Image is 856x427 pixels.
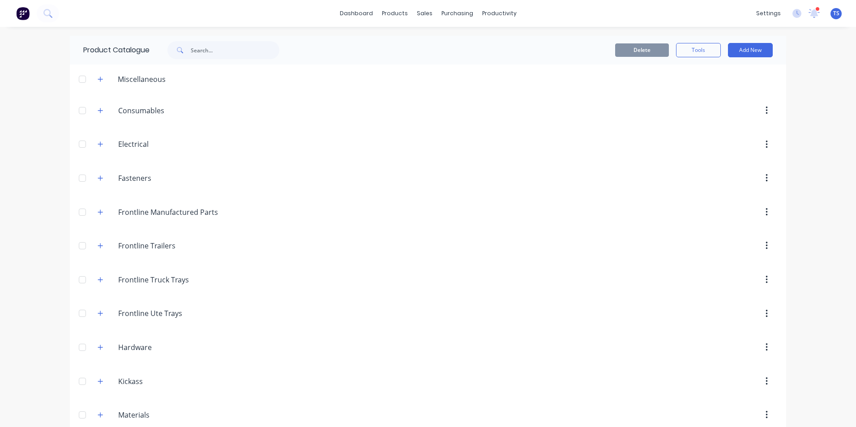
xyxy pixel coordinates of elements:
[118,308,224,319] input: Enter category name
[437,7,478,20] div: purchasing
[118,173,224,184] input: Enter category name
[377,7,412,20] div: products
[118,105,224,116] input: Enter category name
[728,43,773,57] button: Add New
[118,207,224,218] input: Enter category name
[191,41,279,59] input: Search...
[615,43,669,57] button: Delete
[412,7,437,20] div: sales
[118,240,224,251] input: Enter category name
[70,36,150,64] div: Product Catalogue
[118,274,224,285] input: Enter category name
[118,139,224,149] input: Enter category name
[833,9,839,17] span: TS
[118,342,224,353] input: Enter category name
[118,376,224,387] input: Enter category name
[335,7,377,20] a: dashboard
[118,410,224,420] input: Enter category name
[111,74,173,85] div: Miscellaneous
[676,43,721,57] button: Tools
[478,7,521,20] div: productivity
[16,7,30,20] img: Factory
[752,7,785,20] div: settings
